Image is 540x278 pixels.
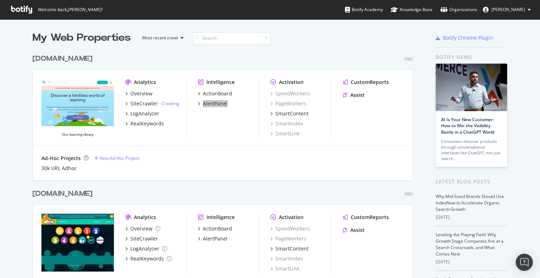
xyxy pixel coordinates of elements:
[203,225,232,232] div: ActionBoard
[125,225,160,232] a: Overview
[350,91,365,99] div: Assist
[270,245,309,252] a: SmartContent
[343,227,365,234] a: Assist
[206,214,235,221] div: Intelligence
[279,79,304,86] div: Activation
[192,32,271,44] input: Search
[270,235,306,242] a: PageWorkers
[405,191,413,197] div: Pro
[270,110,309,117] a: SmartContent
[203,235,227,242] div: AlertPanel
[343,91,365,99] a: Assist
[203,100,227,107] div: AlertPanel
[441,139,502,162] div: Consumers discover products through conversational interfaces like ChatGPT, not just search…
[32,189,95,199] a: [DOMAIN_NAME]
[198,235,227,242] a: AlertPanel
[198,90,232,97] a: ActionBoard
[198,225,232,232] a: ActionBoard
[351,79,389,86] div: CustomReports
[436,34,493,41] a: Botify Chrome Plugin
[32,54,95,64] a: [DOMAIN_NAME]
[436,193,504,212] a: Why Mid-Sized Brands Should Use IndexNow to Accelerate Organic Search Growth
[130,255,164,262] div: RealKeywords
[441,116,494,135] a: AI Is Your New Customer: How to Win the Visibility Battle in a ChatGPT World
[125,245,167,252] a: LogAnalyzer
[405,56,413,62] div: Pro
[436,214,507,220] div: [DATE]
[198,100,227,107] a: AlertPanel
[100,155,139,161] div: New Ad-Hoc Project
[134,79,156,86] div: Analytics
[206,79,235,86] div: Intelligence
[125,90,152,97] a: Overview
[41,214,114,272] img: abcya.com
[130,120,164,127] div: RealKeywords
[440,6,477,13] div: Organizations
[436,53,507,61] div: Botify news
[37,7,102,13] span: Welcome back, [PERSON_NAME] !
[130,110,159,117] div: LogAnalyzer
[142,36,178,40] div: Most recent crawl
[343,79,389,86] a: CustomReports
[125,235,158,242] a: SiteCrawler
[343,214,389,221] a: CustomReports
[275,110,309,117] div: SmartContent
[275,245,309,252] div: SmartContent
[130,100,158,107] div: SiteCrawler
[136,32,186,44] button: Most recent crawl
[32,189,92,199] div: [DOMAIN_NAME]
[436,178,507,185] div: Latest Blog Posts
[391,6,432,13] div: Knowledge Base
[443,34,493,41] div: Botify Chrome Plugin
[32,31,131,45] div: My Web Properties
[125,120,164,127] a: RealKeywords
[130,235,158,242] div: SiteCrawler
[436,232,504,257] a: Leveling the Playing Field: Why Growth-Stage Companies Are at a Search Crossroads, and What Comes...
[350,227,365,234] div: Assist
[134,214,156,221] div: Analytics
[94,155,139,161] a: New Ad-Hoc Project
[130,225,152,232] div: Overview
[270,100,306,107] a: PageWorkers
[32,54,92,64] div: [DOMAIN_NAME]
[270,265,299,272] a: SmartLink
[270,255,303,262] a: SmartIndex
[279,214,304,221] div: Activation
[159,100,179,106] div: -
[491,6,525,13] span: John McLendon
[130,90,152,97] div: Overview
[125,110,159,117] a: LogAnalyzer
[203,90,232,97] div: ActionBoard
[125,100,179,107] a: SiteCrawler- Crawling
[125,255,172,262] a: RealKeywords
[41,79,114,136] img: education.com
[351,214,389,221] div: CustomReports
[477,4,536,15] button: [PERSON_NAME]
[345,6,383,13] div: Botify Academy
[270,90,310,97] a: SpeedWorkers
[41,165,77,172] a: 30k URL Adhoc
[436,64,507,111] img: AI Is Your New Customer: How to Win the Visibility Battle in a ChatGPT World
[162,100,179,106] a: Crawling
[130,245,159,252] div: LogAnalyzer
[270,225,310,232] a: SpeedWorkers
[270,130,299,137] a: SmartLink
[270,120,303,127] a: SmartIndex
[436,259,507,265] div: [DATE]
[516,254,533,271] div: Open Intercom Messenger
[41,155,81,162] div: Ad-Hoc Projects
